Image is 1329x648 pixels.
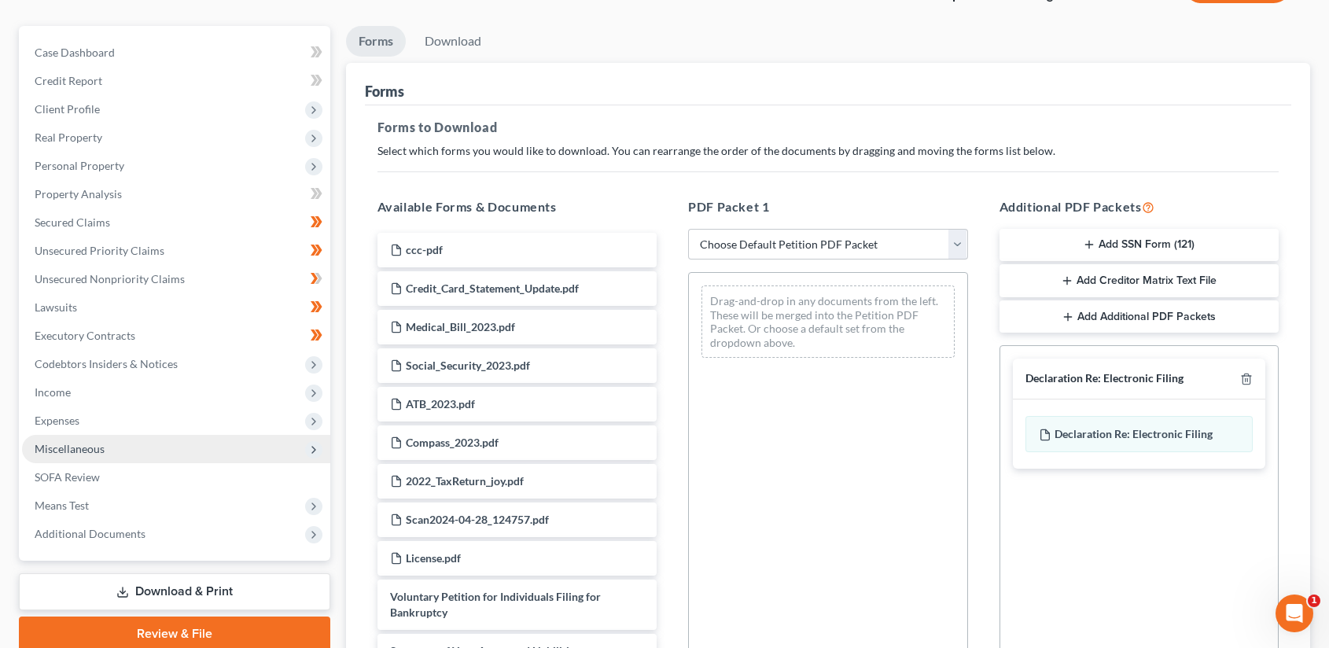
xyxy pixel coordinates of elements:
[22,180,330,208] a: Property Analysis
[1000,229,1279,262] button: Add SSN Form (121)
[346,26,406,57] a: Forms
[1055,427,1213,440] span: Declaration Re: Electronic Filing
[406,320,515,333] span: Medical_Bill_2023.pdf
[377,143,1279,159] p: Select which forms you would like to download. You can rearrange the order of the documents by dr...
[22,67,330,95] a: Credit Report
[22,293,330,322] a: Lawsuits
[35,300,77,314] span: Lawsuits
[35,131,102,144] span: Real Property
[22,265,330,293] a: Unsecured Nonpriority Claims
[35,187,122,201] span: Property Analysis
[35,272,185,285] span: Unsecured Nonpriority Claims
[35,499,89,512] span: Means Test
[22,39,330,67] a: Case Dashboard
[22,237,330,265] a: Unsecured Priority Claims
[35,46,115,59] span: Case Dashboard
[1000,197,1279,216] h5: Additional PDF Packets
[406,513,549,526] span: Scan2024-04-28_124757.pdf
[35,385,71,399] span: Income
[377,197,657,216] h5: Available Forms & Documents
[35,357,178,370] span: Codebtors Insiders & Notices
[688,197,968,216] h5: PDF Packet 1
[406,551,461,565] span: License.pdf
[35,215,110,229] span: Secured Claims
[406,282,579,295] span: Credit_Card_Statement_Update.pdf
[35,527,145,540] span: Additional Documents
[1000,300,1279,333] button: Add Additional PDF Packets
[406,436,499,449] span: Compass_2023.pdf
[406,243,443,256] span: ccc-pdf
[377,118,1279,137] h5: Forms to Download
[35,470,100,484] span: SOFA Review
[1025,371,1184,386] div: Declaration Re: Electronic Filing
[22,463,330,492] a: SOFA Review
[406,397,475,411] span: ATB_2023.pdf
[406,359,530,372] span: Social_Security_2023.pdf
[35,74,102,87] span: Credit Report
[22,208,330,237] a: Secured Claims
[701,285,955,358] div: Drag-and-drop in any documents from the left. These will be merged into the Petition PDF Packet. ...
[35,329,135,342] span: Executory Contracts
[35,159,124,172] span: Personal Property
[19,573,330,610] a: Download & Print
[35,244,164,257] span: Unsecured Priority Claims
[1276,595,1313,632] iframe: Intercom live chat
[1000,264,1279,297] button: Add Creditor Matrix Text File
[1308,595,1320,607] span: 1
[406,474,524,488] span: 2022_TaxReturn_joy.pdf
[35,414,79,427] span: Expenses
[412,26,494,57] a: Download
[35,102,100,116] span: Client Profile
[365,82,404,101] div: Forms
[390,590,601,619] span: Voluntary Petition for Individuals Filing for Bankruptcy
[22,322,330,350] a: Executory Contracts
[35,442,105,455] span: Miscellaneous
